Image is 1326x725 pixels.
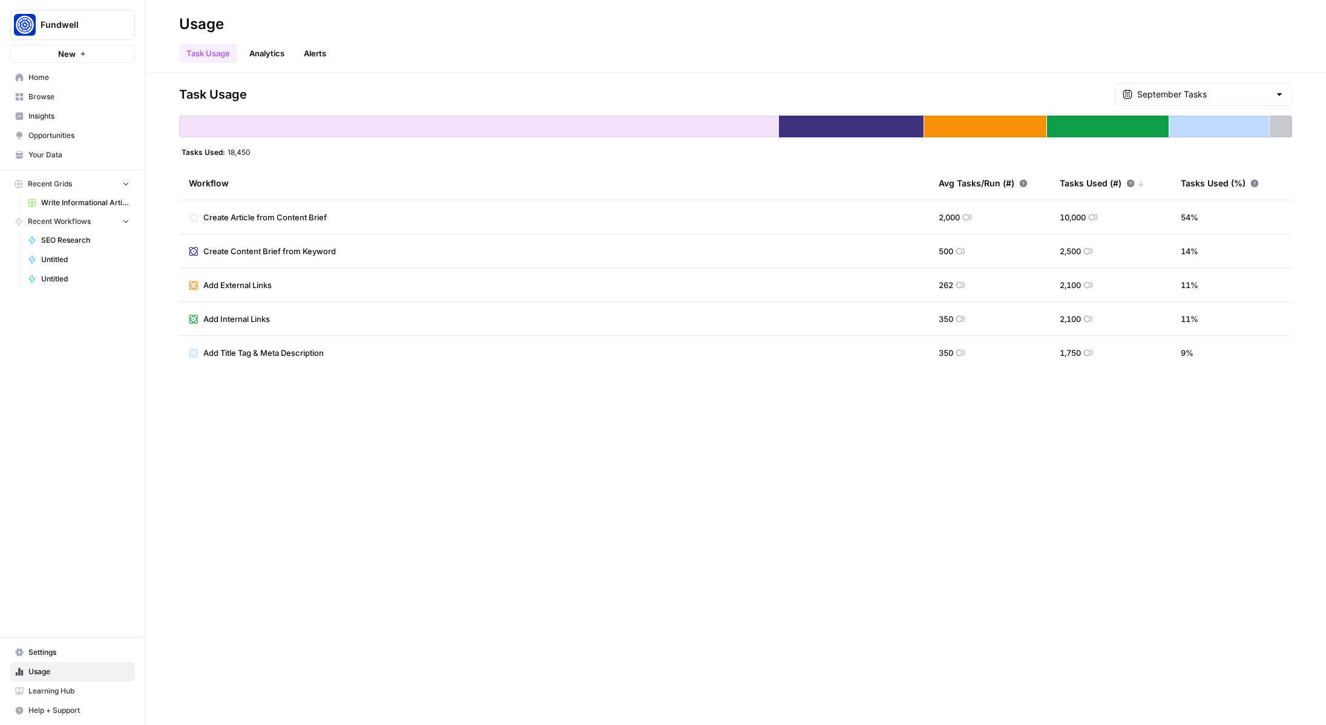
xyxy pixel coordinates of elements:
[28,72,130,83] span: Home
[28,686,130,697] span: Learning Hub
[203,347,324,359] span: Add Title Tag & Meta Description
[22,231,135,250] a: SEO Research
[1060,313,1081,325] span: 2,100
[41,235,130,246] span: SEO Research
[1060,347,1081,359] span: 1,750
[10,10,135,40] button: Workspace: Fundwell
[939,313,953,325] span: 350
[939,279,953,291] span: 262
[1060,166,1144,200] div: Tasks Used (#)
[1181,211,1198,223] span: 54 %
[10,126,135,145] a: Opportunities
[28,130,130,141] span: Opportunities
[10,45,135,63] button: New
[203,211,327,223] span: Create Article from Content Brief
[203,313,270,325] span: Add Internal Links
[28,91,130,102] span: Browse
[1181,166,1259,200] div: Tasks Used (%)
[10,681,135,701] a: Learning Hub
[58,48,76,60] span: New
[14,14,36,36] img: Fundwell Logo
[939,166,1028,200] div: Avg Tasks/Run (#)
[1181,279,1198,291] span: 11 %
[203,279,272,291] span: Add External Links
[28,216,91,227] span: Recent Workflows
[28,149,130,160] span: Your Data
[41,19,114,31] span: Fundwell
[179,15,224,34] div: Usage
[939,245,953,257] span: 500
[28,179,72,189] span: Recent Grids
[1137,88,1270,100] input: September Tasks
[10,68,135,87] a: Home
[939,347,953,359] span: 350
[10,212,135,231] button: Recent Workflows
[28,705,130,716] span: Help + Support
[22,193,135,212] a: Write Informational Article
[10,145,135,165] a: Your Data
[1181,313,1198,325] span: 11 %
[1181,347,1193,359] span: 9 %
[28,647,130,658] span: Settings
[297,44,333,63] a: Alerts
[10,175,135,193] button: Recent Grids
[28,666,130,677] span: Usage
[41,274,130,284] span: Untitled
[1181,245,1198,257] span: 14 %
[203,245,336,257] span: Create Content Brief from Keyword
[10,701,135,720] button: Help + Support
[10,87,135,107] a: Browse
[179,44,237,63] a: Task Usage
[22,250,135,269] a: Untitled
[228,147,251,157] span: 18,450
[41,254,130,265] span: Untitled
[10,643,135,662] a: Settings
[10,662,135,681] a: Usage
[1060,279,1081,291] span: 2,100
[41,197,130,208] span: Write Informational Article
[10,107,135,126] a: Insights
[182,147,225,157] span: Tasks Used:
[22,269,135,289] a: Untitled
[939,211,960,223] span: 2,000
[28,111,130,122] span: Insights
[1060,211,1086,223] span: 10,000
[1060,245,1081,257] span: 2,500
[242,44,292,63] a: Analytics
[189,166,919,200] div: Workflow
[179,86,247,103] span: Task Usage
